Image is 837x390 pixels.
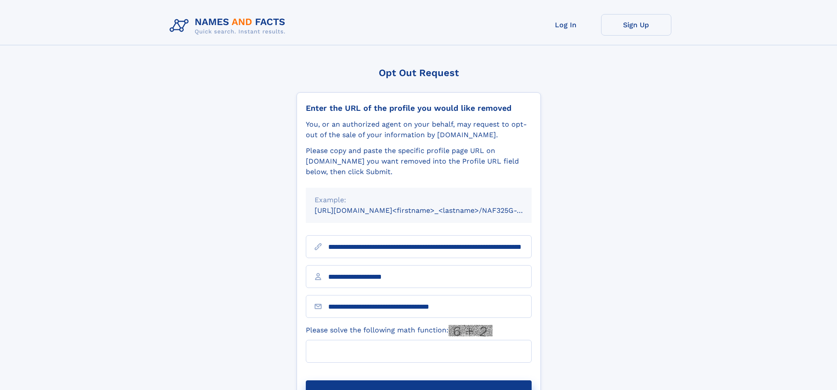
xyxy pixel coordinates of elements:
div: Example: [315,195,523,205]
div: Please copy and paste the specific profile page URL on [DOMAIN_NAME] you want removed into the Pr... [306,146,532,177]
a: Sign Up [601,14,671,36]
small: [URL][DOMAIN_NAME]<firstname>_<lastname>/NAF325G-xxxxxxxx [315,206,548,215]
div: Enter the URL of the profile you would like removed [306,103,532,113]
div: Opt Out Request [297,67,541,78]
div: You, or an authorized agent on your behalf, may request to opt-out of the sale of your informatio... [306,119,532,140]
a: Log In [531,14,601,36]
label: Please solve the following math function: [306,325,493,336]
img: Logo Names and Facts [166,14,293,38]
